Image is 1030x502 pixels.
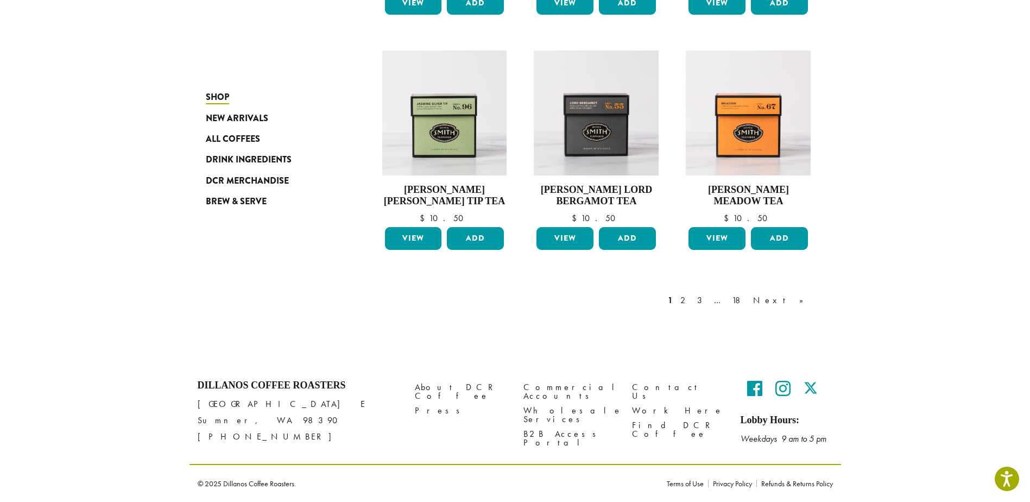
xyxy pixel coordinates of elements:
[730,294,748,307] a: 18
[686,51,811,175] img: Meadow-Signature-Herbal-Carton-2023.jpg
[666,294,675,307] a: 1
[708,480,756,487] a: Privacy Policy
[206,129,336,149] a: All Coffees
[385,227,442,250] a: View
[198,396,399,445] p: [GEOGRAPHIC_DATA] E Sumner, WA 98390 [PHONE_NUMBER]
[572,212,581,224] span: $
[751,227,808,250] button: Add
[523,403,616,426] a: Wholesale Services
[724,212,773,224] bdi: 10.50
[206,133,260,146] span: All Coffees
[599,227,656,250] button: Add
[420,212,429,224] span: $
[415,380,507,403] a: About DCR Coffee
[206,191,336,212] a: Brew & Serve
[198,380,399,392] h4: Dillanos Coffee Roasters
[534,184,659,208] h4: [PERSON_NAME] Lord Bergamot Tea
[382,51,507,223] a: [PERSON_NAME] [PERSON_NAME] Tip Tea $10.50
[198,480,650,487] p: © 2025 Dillanos Coffee Roasters.
[206,91,229,104] span: Shop
[751,294,813,307] a: Next »
[523,426,616,450] a: B2B Access Portal
[741,415,833,426] h5: Lobby Hours:
[678,294,692,307] a: 2
[206,108,336,128] a: New Arrivals
[686,184,811,208] h4: [PERSON_NAME] Meadow Tea
[415,403,507,418] a: Press
[632,380,724,403] a: Contact Us
[206,112,268,125] span: New Arrivals
[523,380,616,403] a: Commercial Accounts
[382,51,507,175] img: Jasmine-Silver-Tip-Signature-Green-Carton-2023.jpg
[686,51,811,223] a: [PERSON_NAME] Meadow Tea $10.50
[206,171,336,191] a: DCR Merchandise
[206,149,336,170] a: Drink Ingredients
[572,212,621,224] bdi: 10.50
[206,195,267,209] span: Brew & Serve
[536,227,593,250] a: View
[420,212,469,224] bdi: 10.50
[695,294,709,307] a: 3
[632,403,724,418] a: Work Here
[712,294,726,307] a: …
[206,87,336,108] a: Shop
[724,212,733,224] span: $
[382,184,507,208] h4: [PERSON_NAME] [PERSON_NAME] Tip Tea
[756,480,833,487] a: Refunds & Returns Policy
[206,174,289,188] span: DCR Merchandise
[534,51,659,223] a: [PERSON_NAME] Lord Bergamot Tea $10.50
[667,480,708,487] a: Terms of Use
[741,433,826,444] em: Weekdays 9 am to 5 pm
[688,227,745,250] a: View
[447,227,504,250] button: Add
[206,153,292,167] span: Drink Ingredients
[534,51,659,175] img: Lord-Bergamot-Signature-Black-Carton-2023-1.jpg
[632,418,724,441] a: Find DCR Coffee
